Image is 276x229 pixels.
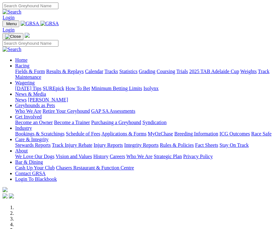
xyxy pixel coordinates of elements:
img: GRSA [40,21,59,26]
a: SUREpick [43,86,64,91]
div: Wagering [15,86,273,91]
a: Retire Your Greyhound [43,108,90,114]
a: How To Bet [66,86,90,91]
button: Toggle navigation [3,20,19,27]
a: Grading [139,69,155,74]
a: Strategic Plan [154,154,182,159]
a: Track Injury Rebate [52,142,92,148]
a: Bar & Dining [15,159,43,165]
img: Search [3,47,21,52]
a: Get Involved [15,114,42,119]
a: Become an Owner [15,120,53,125]
button: Toggle navigation [3,33,23,40]
a: Login To Blackbook [15,176,57,182]
a: 2025 TAB Adelaide Cup [189,69,239,74]
img: logo-grsa-white.png [3,187,8,192]
img: facebook.svg [3,193,8,198]
a: News & Media [15,91,46,97]
a: Stewards Reports [15,142,51,148]
a: Weights [240,69,257,74]
a: Purchasing a Greyhound [91,120,141,125]
img: logo-grsa-white.png [25,33,30,38]
a: Wagering [15,80,35,85]
input: Search [3,40,58,47]
a: Fields & Form [15,69,45,74]
a: [PERSON_NAME] [28,97,68,102]
a: Who We Are [126,154,153,159]
a: Injury Reports [93,142,123,148]
a: Contact GRSA [15,171,45,176]
a: History [93,154,108,159]
a: Bookings & Scratchings [15,131,64,136]
a: News [15,97,27,102]
a: Track Maintenance [15,69,269,80]
a: Stay On Track [219,142,249,148]
a: Fact Sheets [195,142,218,148]
a: Chasers Restaurant & Function Centre [56,165,134,170]
a: Coursing [157,69,175,74]
a: Rules & Policies [160,142,194,148]
a: We Love Our Dogs [15,154,54,159]
a: Schedule of Fees [66,131,100,136]
a: Race Safe [251,131,271,136]
div: Get Involved [15,120,273,125]
a: [DATE] Tips [15,86,41,91]
input: Search [3,3,58,9]
a: Trials [176,69,188,74]
a: Minimum Betting Limits [91,86,142,91]
a: Results & Replays [46,69,84,74]
a: Careers [110,154,125,159]
a: Greyhounds as Pets [15,103,55,108]
a: Care & Integrity [15,137,49,142]
img: GRSA [21,21,39,26]
div: Greyhounds as Pets [15,108,273,114]
div: Industry [15,131,273,137]
a: Integrity Reports [124,142,159,148]
a: Statistics [119,69,138,74]
a: Breeding Information [174,131,218,136]
div: Racing [15,69,273,80]
div: Bar & Dining [15,165,273,171]
a: Login [3,15,15,20]
a: Syndication [142,120,166,125]
img: twitter.svg [9,193,14,198]
a: Vision and Values [56,154,92,159]
a: Who We Are [15,108,41,114]
a: About [15,148,28,153]
a: Privacy Policy [183,154,213,159]
a: GAP SA Assessments [91,108,135,114]
a: Login [3,27,15,32]
span: Menu [6,21,17,26]
a: ICG Outcomes [219,131,250,136]
img: Close [5,34,21,39]
a: Racing [15,63,29,68]
a: Industry [15,125,32,131]
a: Home [15,57,27,63]
a: Isolynx [143,86,159,91]
a: Cash Up Your Club [15,165,55,170]
div: News & Media [15,97,273,103]
div: About [15,154,273,159]
a: MyOzChase [148,131,173,136]
img: Search [3,9,21,15]
a: Applications & Forms [101,131,147,136]
a: Calendar [85,69,103,74]
a: Tracks [105,69,118,74]
a: Become a Trainer [54,120,90,125]
div: Care & Integrity [15,142,273,148]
